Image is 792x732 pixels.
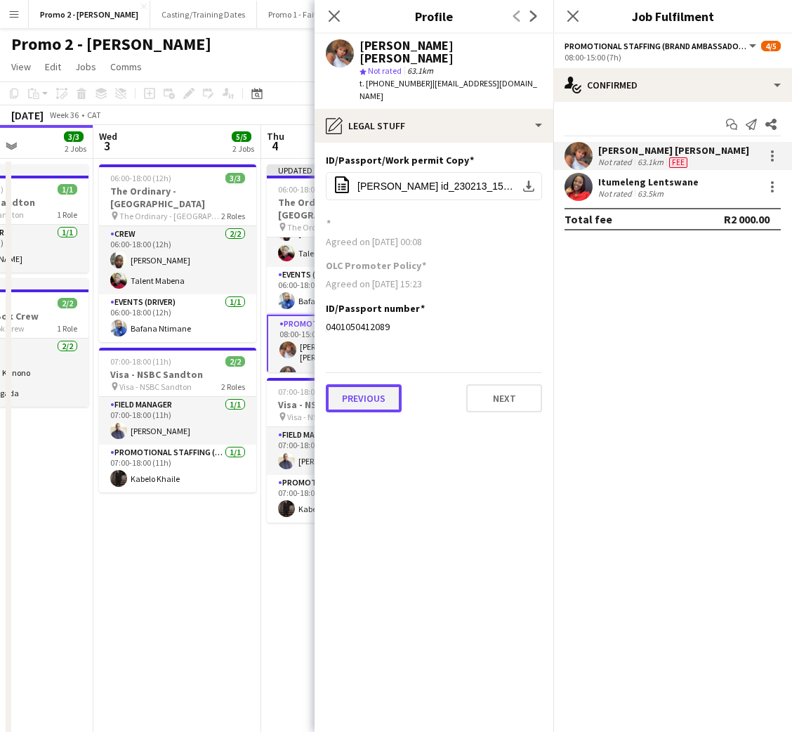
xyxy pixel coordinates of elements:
[99,164,256,342] app-job-card: 06:00-18:00 (12h)3/3The Ordinary - [GEOGRAPHIC_DATA] The Ordinary - [GEOGRAPHIC_DATA]2 RolesCrew2...
[326,320,542,333] div: 0401050412089
[635,157,666,168] div: 63.1km
[225,173,245,183] span: 3/3
[359,78,537,101] span: | [EMAIL_ADDRESS][DOMAIN_NAME]
[267,398,424,411] h3: Visa - NSBC Sandton
[99,397,256,445] app-card-role: Field Manager1/107:00-18:00 (11h)[PERSON_NAME]
[39,58,67,76] a: Edit
[99,130,117,143] span: Wed
[761,41,781,51] span: 4/5
[105,58,147,76] a: Comms
[97,138,117,154] span: 3
[565,41,747,51] span: Promotional Staffing (Brand Ambassadors)
[669,157,687,168] span: Fee
[598,176,699,188] div: Itumeleng Lentswane
[64,131,84,142] span: 3/3
[565,212,612,226] div: Total fee
[267,315,424,390] app-card-role: Promotional Staffing (Brand Ambassadors)2/208:00-15:00 (7h)[PERSON_NAME] [PERSON_NAME]Itumeleng L...
[58,298,77,308] span: 2/2
[65,143,86,154] div: 2 Jobs
[58,184,77,195] span: 1/1
[357,181,516,192] span: [PERSON_NAME] id_230213_153558.pdf
[119,381,192,392] span: Visa - NSBC Sandton
[565,41,758,51] button: Promotional Staffing (Brand Ambassadors)
[666,157,690,168] div: Crew has different fees then in role
[598,144,749,157] div: [PERSON_NAME] [PERSON_NAME]
[232,143,254,154] div: 2 Jobs
[598,188,635,199] div: Not rated
[404,65,436,76] span: 63.1km
[326,235,542,248] div: Agreed on [DATE] 00:08
[99,294,256,342] app-card-role: Events (Driver)1/106:00-18:00 (12h)Bafana Ntimane
[326,277,542,290] div: Agreed on [DATE] 15:23
[326,154,474,166] h3: ID/Passport/Work permit Copy
[267,164,424,176] div: Updated
[46,110,81,120] span: Week 36
[70,58,102,76] a: Jobs
[45,60,61,73] span: Edit
[99,445,256,492] app-card-role: Promotional Staffing (Brand Ambassadors)1/107:00-18:00 (11h)Kabelo Khaile
[11,60,31,73] span: View
[57,209,77,220] span: 1 Role
[6,58,37,76] a: View
[257,1,334,28] button: Promo 1 - Faith
[278,184,339,195] span: 06:00-18:00 (12h)
[99,185,256,210] h3: The Ordinary - [GEOGRAPHIC_DATA]
[57,323,77,334] span: 1 Role
[267,130,284,143] span: Thu
[150,1,257,28] button: Casting/Training Dates
[11,34,211,55] h1: Promo 2 - [PERSON_NAME]
[110,60,142,73] span: Comms
[99,226,256,294] app-card-role: Crew2/206:00-18:00 (12h)[PERSON_NAME]Talent Mabena
[267,164,424,372] app-job-card: Updated06:00-18:00 (12h)5/5The Ordinary - [GEOGRAPHIC_DATA] The Ordinary - [GEOGRAPHIC_DATA]3 Rol...
[359,78,433,89] span: t. [PHONE_NUMBER]
[287,412,359,422] span: Visa - NSBC Sandton
[267,196,424,221] h3: The Ordinary - [GEOGRAPHIC_DATA]
[315,109,553,143] div: Legal stuff
[232,131,251,142] span: 5/5
[11,108,44,122] div: [DATE]
[75,60,96,73] span: Jobs
[267,475,424,523] app-card-role: Promotional Staffing (Brand Ambassadors)1/107:00-18:00 (11h)Kabelo Khaile
[553,7,792,25] h3: Job Fulfilment
[221,211,245,221] span: 2 Roles
[368,65,402,76] span: Not rated
[265,138,284,154] span: 4
[99,368,256,381] h3: Visa - NSBC Sandton
[565,52,781,63] div: 08:00-15:00 (7h)
[99,348,256,492] app-job-card: 07:00-18:00 (11h)2/2Visa - NSBC Sandton Visa - NSBC Sandton2 RolesField Manager1/107:00-18:00 (11...
[635,188,666,199] div: 63.5km
[326,302,425,315] h3: ID/Passport number
[287,222,389,233] span: The Ordinary - [GEOGRAPHIC_DATA]
[553,68,792,102] div: Confirmed
[225,356,245,367] span: 2/2
[326,172,542,200] button: [PERSON_NAME] id_230213_153558.pdf
[724,212,770,226] div: R2 000.00
[221,381,245,392] span: 2 Roles
[278,386,339,397] span: 07:00-18:00 (11h)
[466,384,542,412] button: Next
[359,39,542,65] div: [PERSON_NAME] [PERSON_NAME]
[326,384,402,412] button: Previous
[267,427,424,475] app-card-role: Field Manager1/107:00-18:00 (11h)[PERSON_NAME]
[110,356,171,367] span: 07:00-18:00 (11h)
[29,1,150,28] button: Promo 2 - [PERSON_NAME]
[267,378,424,523] app-job-card: 07:00-18:00 (11h)2/2Visa - NSBC Sandton Visa - NSBC Sandton2 RolesField Manager1/107:00-18:00 (11...
[326,259,426,272] h3: OLC Promoter Policy
[119,211,221,221] span: The Ordinary - [GEOGRAPHIC_DATA]
[598,157,635,168] div: Not rated
[315,7,553,25] h3: Profile
[87,110,101,120] div: CAT
[267,267,424,315] app-card-role: Events (Driver)1/106:00-18:00 (12h)Bafana Ntimane
[110,173,171,183] span: 06:00-18:00 (12h)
